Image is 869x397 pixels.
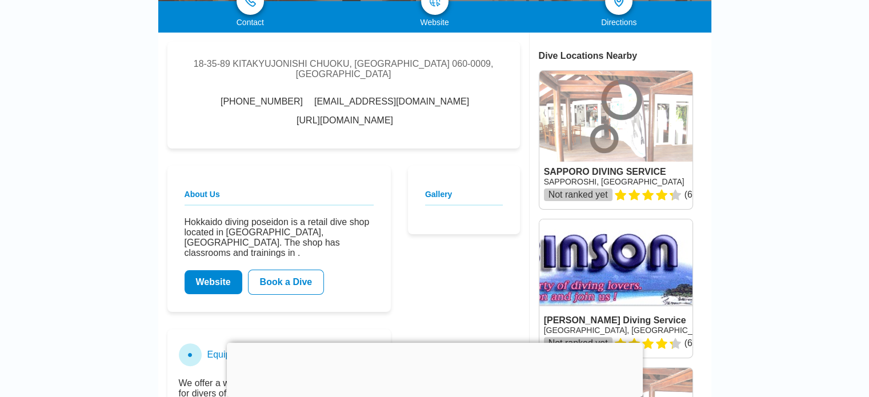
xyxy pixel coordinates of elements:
[527,18,711,27] div: Directions
[544,177,684,186] a: SAPPOROSHI, [GEOGRAPHIC_DATA]
[207,350,285,360] h3: Equipment Rentals
[539,51,711,61] div: Dive Locations Nearby
[221,97,303,107] span: [PHONE_NUMBER]
[342,18,527,27] div: Website
[158,18,343,27] div: Contact
[248,270,325,295] a: Book a Dive
[297,115,393,126] a: [URL][DOMAIN_NAME]
[425,190,503,206] h2: Gallery
[314,97,469,107] span: [EMAIL_ADDRESS][DOMAIN_NAME]
[227,343,643,394] iframe: Advertisement
[179,343,202,366] div: ●
[185,59,503,79] div: 18-35-89 KITAKYUJONISHI CHUOKU, [GEOGRAPHIC_DATA] 060-0009, [GEOGRAPHIC_DATA]
[185,217,374,258] p: Hokkaido diving poseidon is a retail dive shop located in [GEOGRAPHIC_DATA], [GEOGRAPHIC_DATA]. T...
[544,326,715,335] a: [GEOGRAPHIC_DATA], [GEOGRAPHIC_DATA]
[185,190,374,206] h2: About Us
[185,270,242,294] a: Website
